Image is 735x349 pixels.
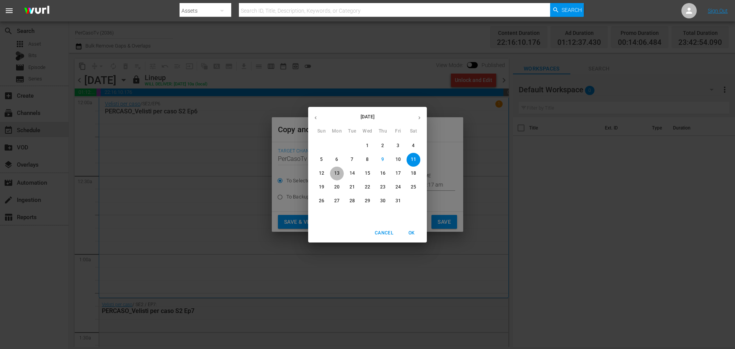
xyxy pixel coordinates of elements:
[391,139,405,153] button: 3
[407,139,420,153] button: 4
[376,139,390,153] button: 2
[345,194,359,208] button: 28
[411,156,416,163] p: 11
[376,153,390,167] button: 9
[391,194,405,208] button: 31
[366,143,369,149] p: 1
[334,198,340,204] p: 27
[334,170,340,177] p: 13
[391,180,405,194] button: 24
[376,194,390,208] button: 30
[315,167,328,180] button: 12
[315,180,328,194] button: 19
[380,184,385,190] p: 23
[361,153,374,167] button: 8
[395,184,401,190] p: 24
[372,227,396,239] button: Cancel
[708,8,728,14] a: Sign Out
[411,184,416,190] p: 25
[323,113,412,120] p: [DATE]
[407,180,420,194] button: 25
[380,170,385,177] p: 16
[407,153,420,167] button: 11
[381,156,384,163] p: 9
[407,128,420,135] span: Sat
[375,229,393,237] span: Cancel
[397,143,399,149] p: 3
[361,180,374,194] button: 22
[315,194,328,208] button: 26
[319,170,324,177] p: 12
[18,2,55,20] img: ans4CAIJ8jUAAAAAAAAAAAAAAAAAAAAAAAAgQb4GAAAAAAAAAAAAAAAAAAAAAAAAJMjXAAAAAAAAAAAAAAAAAAAAAAAAgAT5G...
[319,184,324,190] p: 19
[361,128,374,135] span: Wed
[361,194,374,208] button: 29
[380,198,385,204] p: 30
[334,184,340,190] p: 20
[381,143,384,149] p: 2
[315,128,328,135] span: Sun
[376,180,390,194] button: 23
[5,6,14,15] span: menu
[365,198,370,204] p: 29
[366,156,369,163] p: 8
[361,167,374,180] button: 15
[345,128,359,135] span: Tue
[391,153,405,167] button: 10
[376,128,390,135] span: Thu
[395,156,401,163] p: 10
[330,194,344,208] button: 27
[345,153,359,167] button: 7
[319,198,324,204] p: 26
[395,170,401,177] p: 17
[330,153,344,167] button: 6
[399,227,424,239] button: OK
[411,170,416,177] p: 18
[412,143,415,149] p: 4
[345,167,359,180] button: 14
[350,184,355,190] p: 21
[376,167,390,180] button: 16
[395,198,401,204] p: 31
[391,167,405,180] button: 17
[562,3,582,17] span: Search
[330,180,344,194] button: 20
[345,180,359,194] button: 21
[320,156,323,163] p: 5
[351,156,353,163] p: 7
[407,167,420,180] button: 18
[315,153,328,167] button: 5
[402,229,421,237] span: OK
[330,167,344,180] button: 13
[330,128,344,135] span: Mon
[365,184,370,190] p: 22
[365,170,370,177] p: 15
[361,139,374,153] button: 1
[350,198,355,204] p: 28
[391,128,405,135] span: Fri
[335,156,338,163] p: 6
[350,170,355,177] p: 14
